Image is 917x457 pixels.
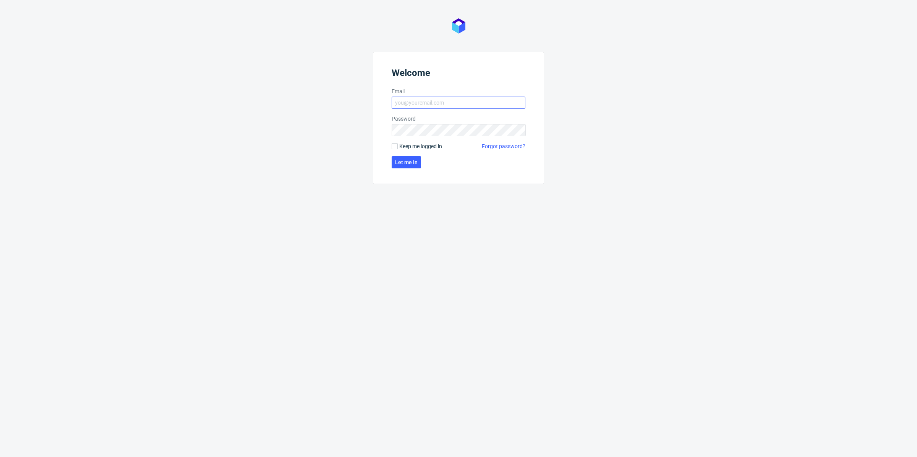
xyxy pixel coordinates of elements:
[399,142,442,150] span: Keep me logged in
[392,68,525,81] header: Welcome
[395,160,418,165] span: Let me in
[482,142,525,150] a: Forgot password?
[392,115,525,123] label: Password
[392,156,421,168] button: Let me in
[392,87,525,95] label: Email
[392,97,525,109] input: you@youremail.com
